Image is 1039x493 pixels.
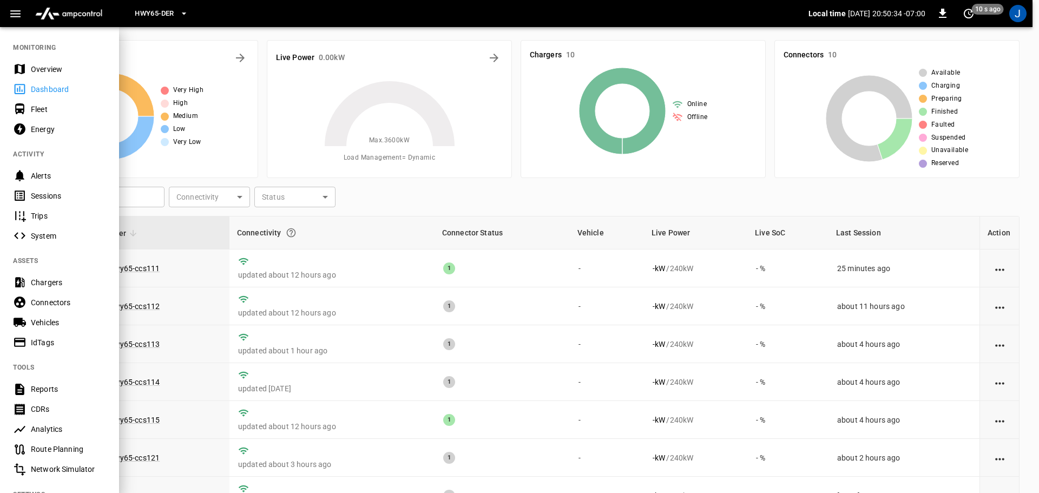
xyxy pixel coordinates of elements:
div: Dashboard [31,84,106,95]
p: Local time [808,8,846,19]
div: Reports [31,384,106,395]
span: 10 s ago [972,4,1004,15]
img: ampcontrol.io logo [31,3,107,24]
div: Overview [31,64,106,75]
div: CDRs [31,404,106,415]
div: Route Planning [31,444,106,455]
div: Sessions [31,190,106,201]
div: IdTags [31,337,106,348]
div: Fleet [31,104,106,115]
div: Trips [31,211,106,221]
div: Network Simulator [31,464,106,475]
div: Chargers [31,277,106,288]
div: profile-icon [1009,5,1027,22]
div: System [31,231,106,241]
div: Alerts [31,170,106,181]
span: HWY65-DER [135,8,174,20]
div: Analytics [31,424,106,435]
p: [DATE] 20:50:34 -07:00 [848,8,925,19]
button: set refresh interval [960,5,977,22]
div: Vehicles [31,317,106,328]
div: Energy [31,124,106,135]
div: Connectors [31,297,106,308]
